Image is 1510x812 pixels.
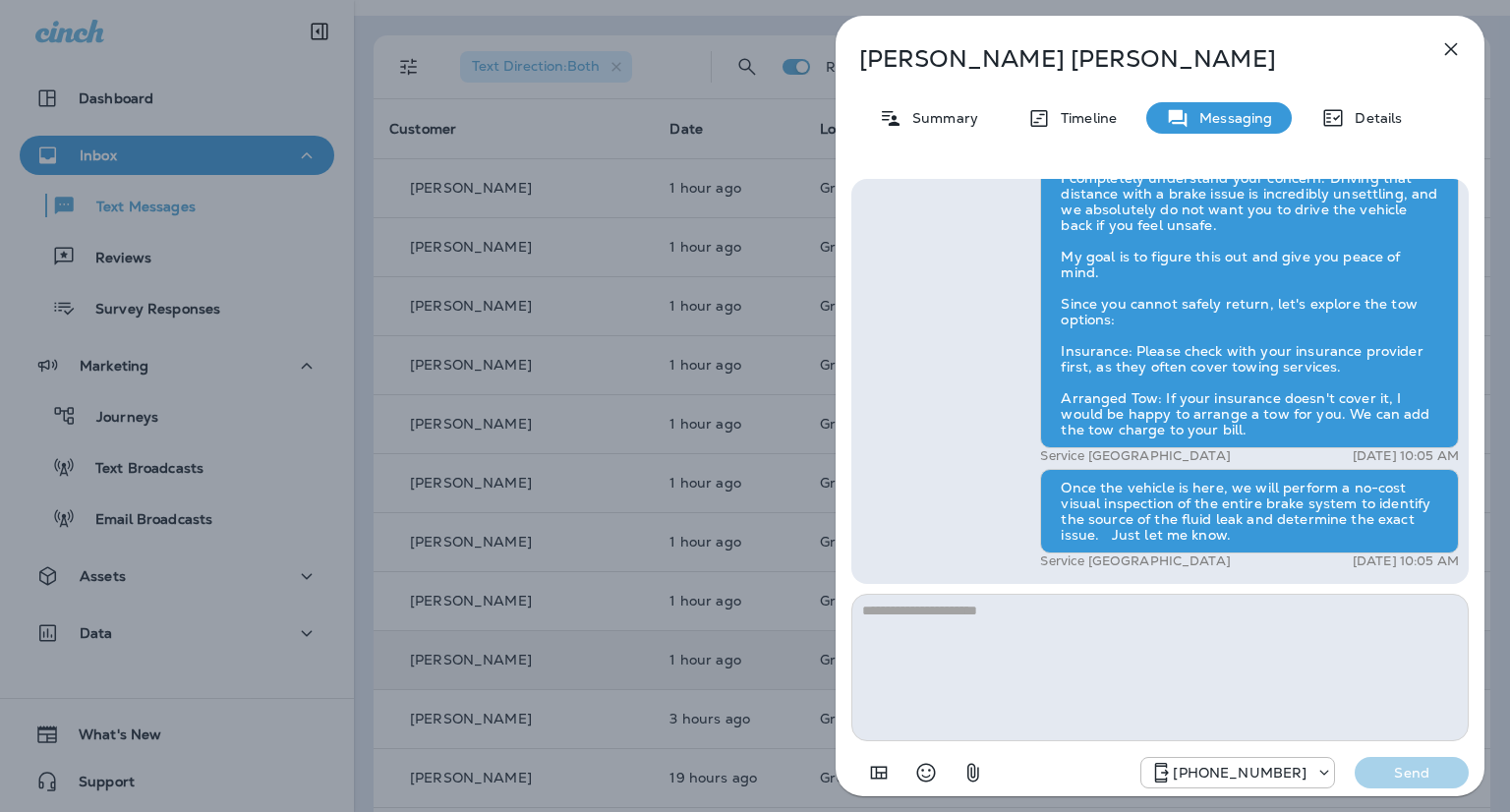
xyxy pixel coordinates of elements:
button: Add in a premade template [859,753,899,792]
p: Details [1345,110,1402,126]
p: [PHONE_NUMBER] [1173,765,1307,781]
p: Service [GEOGRAPHIC_DATA] [1040,448,1231,464]
p: Summary [902,110,978,126]
div: I completely understand your concern. Driving that distance with a brake issue is incredibly unse... [1040,159,1459,448]
p: [DATE] 10:05 AM [1353,448,1459,464]
div: +1 (918) 203-8556 [1141,761,1334,784]
button: Select an emoji [906,753,946,792]
p: Service [GEOGRAPHIC_DATA] [1040,553,1231,569]
p: Timeline [1051,110,1117,126]
p: [PERSON_NAME] [PERSON_NAME] [859,45,1396,73]
div: Once the vehicle is here, we will perform a no-cost visual inspection of the entire brake system ... [1040,469,1459,553]
p: Messaging [1190,110,1272,126]
p: [DATE] 10:05 AM [1353,553,1459,569]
